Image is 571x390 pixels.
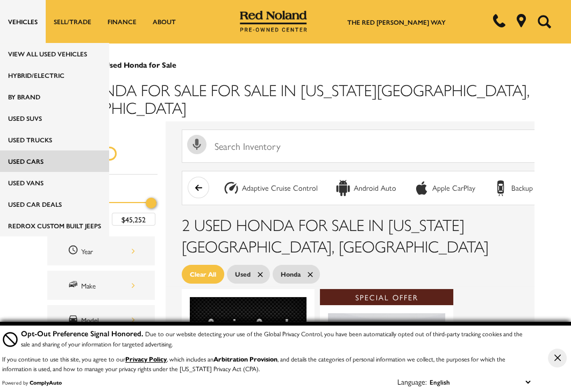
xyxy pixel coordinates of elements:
[81,59,176,70] span: >
[487,177,565,199] button: Backup CameraBackup Camera
[37,59,534,70] div: Breadcrumbs
[2,354,505,373] p: If you continue to use this site, you agree to our , which includes an , and details the categori...
[81,246,135,256] div: Year
[347,17,446,27] a: The Red [PERSON_NAME] Way
[21,328,145,338] span: Opt-Out Preference Signal Honored .
[548,349,567,367] button: Close Button
[182,213,489,257] span: 2 Used Honda for Sale in [US_STATE][GEOGRAPHIC_DATA], [GEOGRAPHIC_DATA]
[37,81,534,116] h1: Used Honda for Sale for Sale in [US_STATE][GEOGRAPHIC_DATA], [GEOGRAPHIC_DATA]
[397,378,427,385] div: Language:
[68,279,81,292] span: Make
[493,180,509,196] div: Backup Camera
[335,180,351,196] div: Android Auto
[125,354,167,364] a: Privacy Policy
[329,177,402,199] button: Android AutoAndroid Auto
[242,183,318,193] div: Adaptive Cruise Control
[217,177,324,199] button: Adaptive Cruise ControlAdaptive Cruise Control
[81,280,135,291] div: Make
[68,244,81,257] span: Year
[187,135,206,154] svg: Click to toggle on voice search
[235,268,251,281] span: Used
[320,289,453,305] div: Special Offer
[223,180,239,196] div: Adaptive Cruise Control
[47,271,155,300] div: MakeMake
[30,379,62,386] a: ComplyAuto
[533,1,555,42] button: Open the search field
[190,297,306,387] img: 2018 Honda Accord Sport
[281,268,301,281] span: Honda
[427,376,533,388] select: Language Select
[21,328,533,349] div: Due to our website detecting your use of the Global Privacy Control, you have been automatically ...
[190,268,216,281] span: Clear All
[104,59,176,70] strong: Used Honda for Sale
[408,177,481,199] button: Apple CarPlayApple CarPlay
[47,236,155,265] div: YearYear
[146,198,156,208] div: Maximum Price
[240,15,308,25] a: Red Noland Pre-Owned
[511,183,559,193] div: Backup Camera
[112,213,155,226] input: Maximum
[68,313,81,326] span: Model
[354,183,396,193] div: Android Auto
[240,11,308,32] img: Red Noland Pre-Owned
[213,354,277,364] strong: Arbitration Provision
[413,180,430,196] div: Apple CarPlay
[81,315,135,325] div: Model
[2,379,62,386] div: Powered by
[432,183,475,193] div: Apple CarPlay
[188,177,209,198] button: scroll left
[47,305,155,334] div: ModelModel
